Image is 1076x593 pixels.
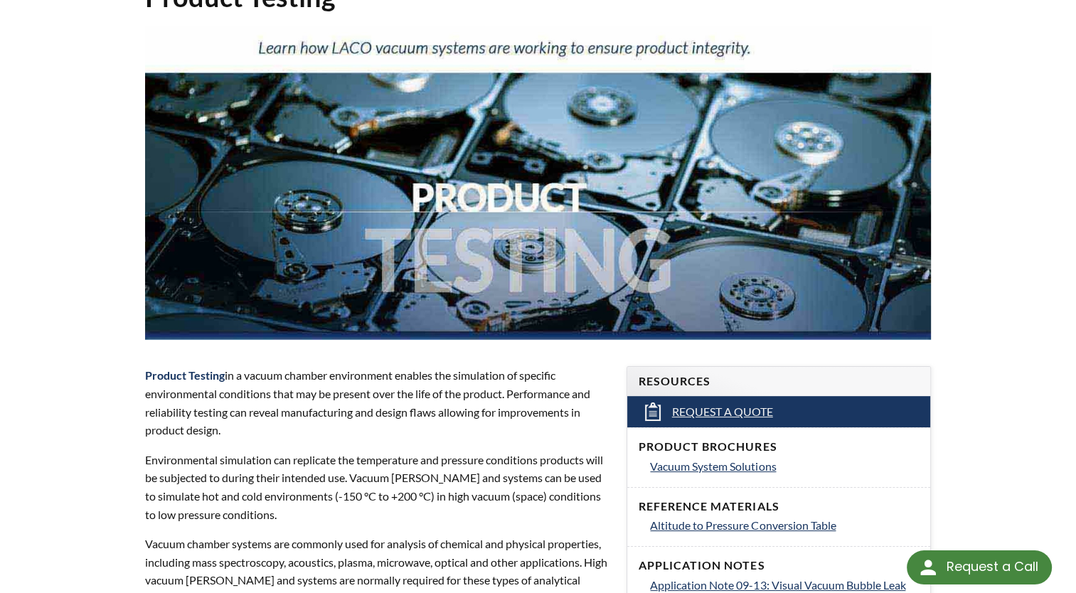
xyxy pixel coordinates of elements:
span: Altitude to Pressure Conversion Table [650,518,836,532]
h4: Product Brochures [639,439,918,454]
strong: Product Testing [145,368,225,382]
div: Request a Call [946,550,1038,583]
p: in a vacuum chamber environment enables the simulation of specific environmental conditions that ... [145,366,609,439]
a: Vacuum System Solutions [650,457,918,476]
span: Vacuum System Solutions [650,459,776,473]
img: round button [917,556,939,579]
h4: Application Notes [639,558,918,573]
h4: Resources [639,374,918,389]
img: Product Testing header [145,26,931,340]
h4: Reference Materials [639,499,918,514]
p: Environmental simulation can replicate the temperature and pressure conditions products will be s... [145,451,609,523]
span: Request a Quote [672,405,773,420]
a: Altitude to Pressure Conversion Table [650,516,918,535]
div: Request a Call [907,550,1052,584]
a: Request a Quote [627,396,929,427]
